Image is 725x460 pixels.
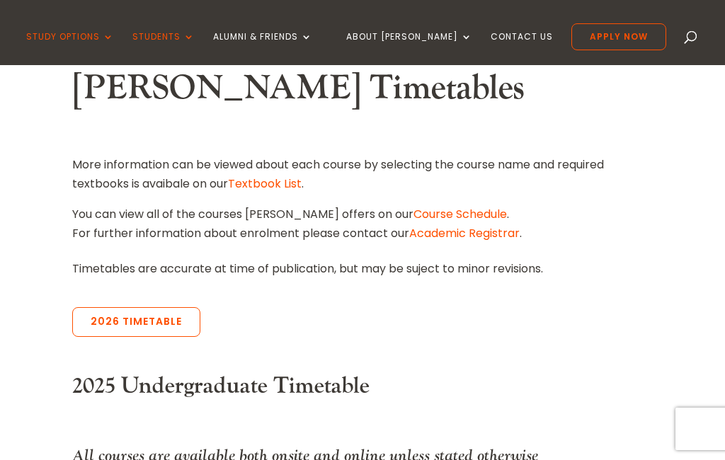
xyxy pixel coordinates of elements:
[409,225,520,241] a: Academic Registrar
[72,259,652,278] p: Timetables are accurate at time of publication, but may be suject to minor revisions.
[491,32,553,65] a: Contact Us
[72,205,652,243] p: You can view all of the courses [PERSON_NAME] offers on our . For further information about enrol...
[72,155,652,205] p: More information can be viewed about each course by selecting the course name and required textbo...
[571,23,666,50] a: Apply Now
[346,32,472,65] a: About [PERSON_NAME]
[213,32,312,65] a: Alumni & Friends
[72,373,652,407] h3: 2025 Undergraduate Timetable
[132,32,195,65] a: Students
[72,307,200,337] a: 2026 Timetable
[228,176,302,192] a: Textbook List
[72,68,652,116] h2: [PERSON_NAME] Timetables
[413,206,507,222] a: Course Schedule
[26,32,114,65] a: Study Options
